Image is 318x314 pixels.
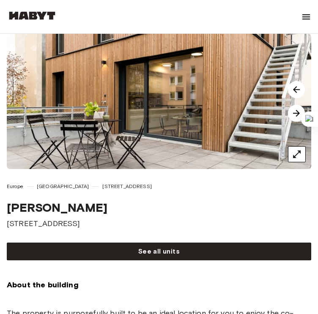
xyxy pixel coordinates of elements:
span: [STREET_ADDRESS] [102,183,151,190]
span: See all units [138,246,180,257]
span: Europe [7,183,23,190]
img: Habyt [7,11,58,20]
span: [PERSON_NAME] [7,200,107,215]
span: About the building [7,280,311,290]
img: image-carousel-arrow [288,81,305,98]
a: See all units [7,243,311,260]
img: image-carousel-arrow [288,105,305,122]
span: [GEOGRAPHIC_DATA] [37,183,89,190]
span: [STREET_ADDRESS] [7,218,107,229]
